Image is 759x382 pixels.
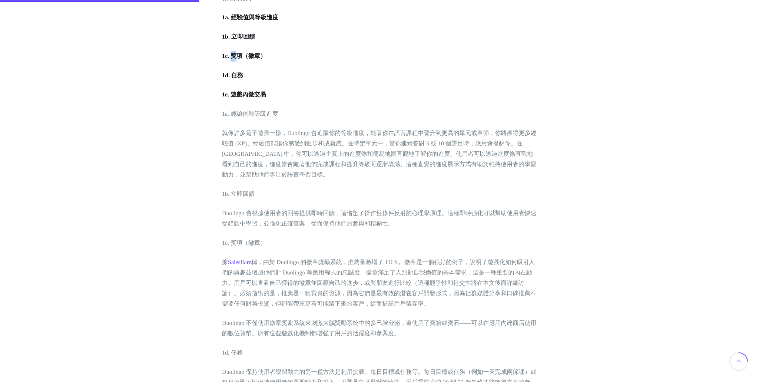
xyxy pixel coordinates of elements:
font: 1e. 遊戲內微交易 [222,92,266,98]
font: 就像許多電子遊戲一樣，Duolingo 會追蹤你的等級進度，隨著你在語言課程中晉升到更高的單元或章節，你將獲得更多經驗值 (XP)。經驗值能讓你感受到進步和成就感。在特定單元中，當你連續答對 5... [222,130,536,178]
font: 據 [222,259,228,266]
font: 1b. 立即回饋 [222,34,255,40]
font: 1c. 獎項（徽章） [222,240,266,246]
a: Salesflare [228,259,251,266]
font: 1d. 任務 [222,72,243,79]
font: 1b. 立即回饋 [222,191,255,197]
font: 1a. 經驗值與等級進度 [222,14,278,21]
font: 1d. 任務 [222,350,243,356]
font: 1c. 獎項（徽章） [222,53,266,59]
font: 稱，由於 Duolingo 的徽章獎勵系統，推薦量激增了 116%。徽章是一個很好的例子，說明了遊戲化如何吸引人們的興趣並增加他們對 Duolingo 等應用程式的忠誠度。徽章滿足了人類對自我價... [222,259,536,307]
font: 1a. 經驗值與等級進度 [222,111,278,117]
font: Duolingo 不僅使用徽章獎勵系統來刺激大腦獎勵系統中的多巴胺分泌，還使用了寶箱或寶石——可以在應用內建商店使用的數位貨幣。所有這些遊戲化機制都增強了用戶的活躍度和參與度。 [222,320,536,337]
font: Duolingo 會根據使用者的回答提供即時回饋，這借鑒了操作性條件反射的心理學原理。這種即時強化可以幫助使用者快速從錯誤中學習，並強化正確答案，從而保持他們的參與和積極性。 [222,210,536,227]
